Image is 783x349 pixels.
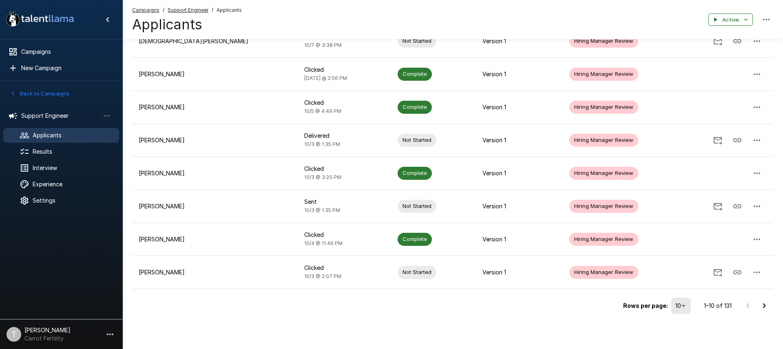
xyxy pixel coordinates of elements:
span: Copy Interview Link [728,202,747,209]
span: 10/7 @ 3:38 PM [304,42,342,48]
span: Not Started [398,136,436,144]
span: / [212,6,213,14]
p: Clicked [304,99,385,107]
div: 10 [671,298,691,314]
p: Clicked [304,165,385,173]
span: Hiring Manager Review [569,268,638,276]
span: Not Started [398,268,436,276]
p: Clicked [304,231,385,239]
span: 10/3 @ 3:20 PM [304,174,341,180]
span: Hiring Manager Review [569,169,638,177]
p: Version 1 [482,169,556,177]
span: 10/4 @ 11:46 PM [304,240,343,246]
span: Complete [398,70,432,78]
p: Version 1 [482,268,556,276]
p: Version 1 [482,235,556,243]
p: [DEMOGRAPHIC_DATA][PERSON_NAME] [139,37,291,45]
p: Clicked [304,264,385,272]
p: Clicked [304,66,385,74]
p: [PERSON_NAME] [139,70,291,78]
u: Support Engineer [168,7,208,13]
span: Copy Interview Link [728,268,747,275]
span: Send Invitation [708,136,728,143]
span: Hiring Manager Review [569,37,638,45]
span: Not Started [398,202,436,210]
span: Hiring Manager Review [569,235,638,243]
p: Version 1 [482,202,556,210]
span: Hiring Manager Review [569,70,638,78]
span: Send Invitation [708,37,728,44]
p: [PERSON_NAME] [139,136,291,144]
p: Sent [304,198,385,206]
span: 10/3 @ 1:35 PM [304,141,340,147]
span: 10/3 @ 2:07 PM [304,273,341,279]
span: Copy Interview Link [728,136,747,143]
p: [PERSON_NAME] [139,169,291,177]
span: Complete [398,103,432,111]
button: Go to next page [756,298,772,314]
span: Complete [398,235,432,243]
span: Hiring Manager Review [569,136,638,144]
button: Active [708,13,753,26]
span: 10/5 @ 4:49 PM [304,108,341,114]
p: Delivered [304,132,385,140]
h4: Applicants [132,16,242,33]
span: / [163,6,164,14]
span: Not Started [398,37,436,45]
p: [PERSON_NAME] [139,235,291,243]
span: 10/3 @ 1:35 PM [304,207,340,213]
p: Version 1 [482,136,556,144]
p: Version 1 [482,70,556,78]
p: Rows per page: [623,302,668,310]
p: Version 1 [482,103,556,111]
p: [PERSON_NAME] [139,268,291,276]
p: [PERSON_NAME] [139,202,291,210]
p: 1–10 of 131 [704,302,732,310]
span: Send Invitation [708,268,728,275]
span: Hiring Manager Review [569,202,638,210]
span: Send Invitation [708,202,728,209]
p: [PERSON_NAME] [139,103,291,111]
span: Complete [398,169,432,177]
span: [DATE] @ 2:56 PM [304,75,347,81]
span: Hiring Manager Review [569,103,638,111]
u: Campaigns [132,7,159,13]
span: Applicants [217,6,242,14]
p: Version 1 [482,37,556,45]
span: Copy Interview Link [728,37,747,44]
